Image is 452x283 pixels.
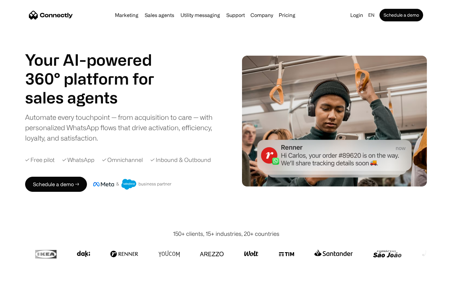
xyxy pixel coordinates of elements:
[25,88,169,107] h1: sales agents
[25,156,55,164] div: ✓ Free pilot
[250,11,273,19] div: Company
[348,11,366,19] a: Login
[62,156,94,164] div: ✓ WhatsApp
[224,13,247,18] a: Support
[102,156,143,164] div: ✓ Omnichannel
[13,272,38,281] ul: Language list
[173,230,279,238] div: 150+ clients, 15+ industries, 20+ countries
[276,13,298,18] a: Pricing
[142,13,177,18] a: Sales agents
[25,177,87,192] a: Schedule a demo →
[25,112,223,143] div: Automate every touchpoint — from acquisition to care — with personalized WhatsApp flows that driv...
[25,50,169,88] h1: Your AI-powered 360° platform for
[150,156,211,164] div: ✓ Inbound & Outbound
[178,13,223,18] a: Utility messaging
[93,179,172,190] img: Meta and Salesforce business partner badge.
[6,271,38,281] aside: Language selected: English
[379,9,423,21] a: Schedule a demo
[368,11,374,19] div: en
[112,13,141,18] a: Marketing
